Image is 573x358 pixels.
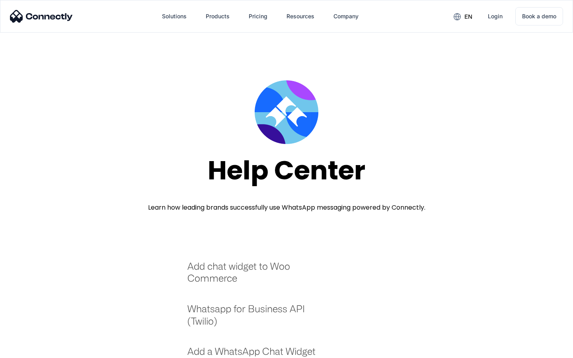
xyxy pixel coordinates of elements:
[515,7,563,25] a: Book a demo
[162,11,187,22] div: Solutions
[148,203,425,212] div: Learn how leading brands successfully use WhatsApp messaging powered by Connectly.
[199,7,236,26] div: Products
[481,7,509,26] a: Login
[208,156,365,185] div: Help Center
[327,7,365,26] div: Company
[187,260,326,292] a: Add chat widget to Woo Commerce
[206,11,230,22] div: Products
[286,11,314,22] div: Resources
[156,7,193,26] div: Solutions
[333,11,359,22] div: Company
[10,10,73,23] img: Connectly Logo
[249,11,267,22] div: Pricing
[464,11,472,22] div: en
[187,303,326,335] a: Whatsapp for Business API (Twilio)
[16,344,48,355] ul: Language list
[447,10,478,22] div: en
[488,11,503,22] div: Login
[8,344,48,355] aside: Language selected: English
[280,7,321,26] div: Resources
[242,7,274,26] a: Pricing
